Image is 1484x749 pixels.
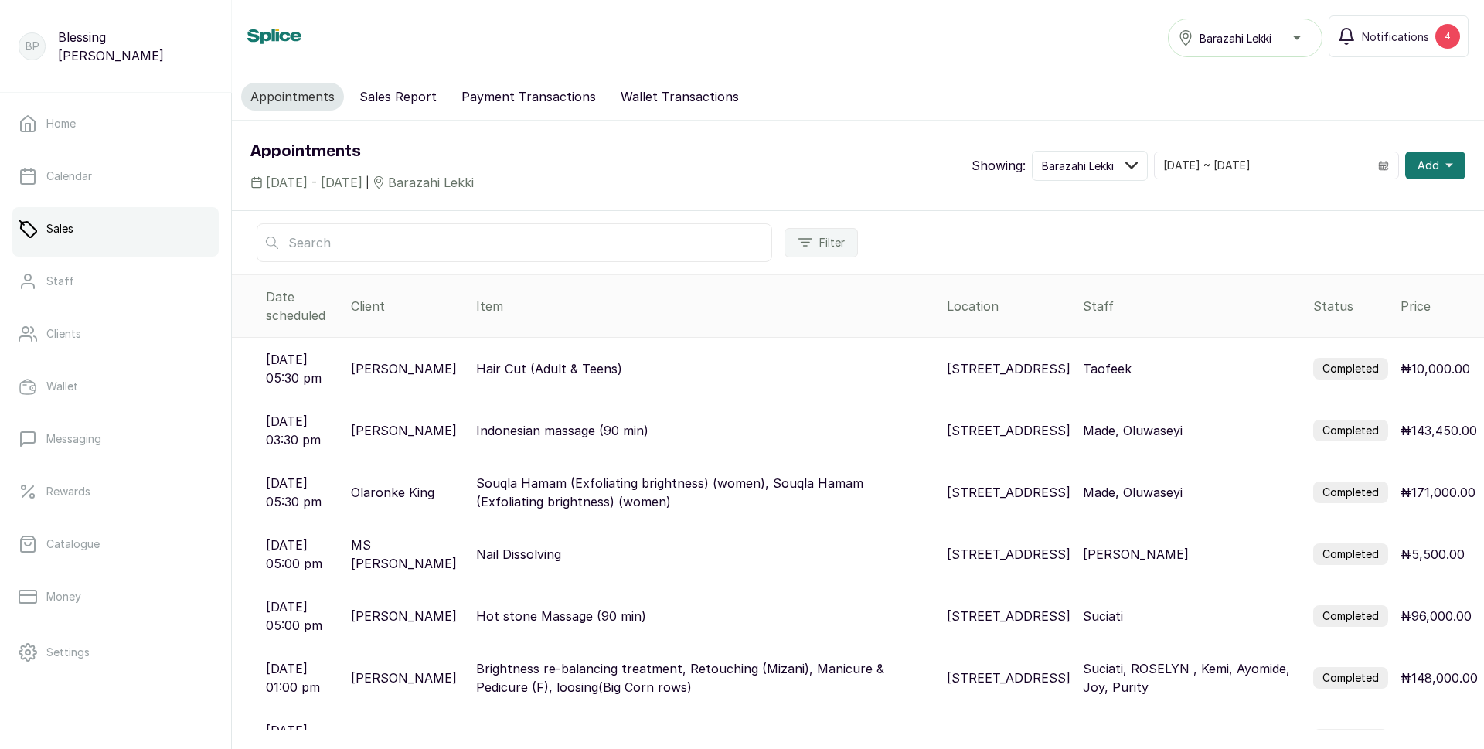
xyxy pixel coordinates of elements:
[388,173,474,192] span: Barazahi Lekki
[46,169,92,184] p: Calendar
[266,173,362,192] span: [DATE] - [DATE]
[1083,483,1183,502] p: Made, Oluwaseyi
[1401,669,1478,687] p: ₦148,000.00
[351,483,434,502] p: Olaronke King
[1083,359,1132,378] p: Taofeek
[26,39,39,54] p: BP
[266,412,339,449] p: [DATE] 03:30 pm
[266,288,339,325] div: Date scheduled
[351,421,457,440] p: [PERSON_NAME]
[1401,297,1478,315] div: Price
[46,116,76,131] p: Home
[1083,545,1189,563] p: [PERSON_NAME]
[1401,359,1470,378] p: ₦10,000.00
[12,207,219,250] a: Sales
[947,545,1070,563] p: [STREET_ADDRESS]
[1362,29,1429,45] span: Notifications
[476,359,622,378] p: Hair Cut (Adult & Teens)
[351,607,457,625] p: [PERSON_NAME]
[1401,607,1472,625] p: ₦96,000.00
[947,607,1070,625] p: [STREET_ADDRESS]
[947,359,1070,378] p: [STREET_ADDRESS]
[351,669,457,687] p: [PERSON_NAME]
[1083,297,1301,315] div: Staff
[972,156,1026,175] p: Showing:
[366,175,369,191] span: |
[46,326,81,342] p: Clients
[1313,297,1388,315] div: Status
[46,274,74,289] p: Staff
[476,474,934,511] p: Souqla Hamam (Exfoliating brightness) (women), Souqla Hamam (Exfoliating brightness) (women)
[266,350,339,387] p: [DATE] 05:30 pm
[12,417,219,461] a: Messaging
[257,223,772,262] input: Search
[1418,158,1439,173] span: Add
[46,484,90,499] p: Rewards
[241,83,344,111] button: Appointments
[819,235,845,250] span: Filter
[1405,152,1465,179] button: Add
[266,474,339,511] p: [DATE] 05:30 pm
[12,260,219,303] a: Staff
[266,597,339,635] p: [DATE] 05:00 pm
[611,83,748,111] button: Wallet Transactions
[1083,659,1301,696] p: Suciati, ROSELYN , Kemi, Ayomide, Joy, Purity
[12,102,219,145] a: Home
[1168,19,1322,57] button: Barazahi Lekki
[266,536,339,573] p: [DATE] 05:00 pm
[1042,158,1114,174] span: Barazahi Lekki
[1313,667,1388,689] label: Completed
[250,139,474,164] h1: Appointments
[947,669,1070,687] p: [STREET_ADDRESS]
[947,483,1070,502] p: [STREET_ADDRESS]
[351,359,457,378] p: [PERSON_NAME]
[947,421,1070,440] p: [STREET_ADDRESS]
[12,631,219,674] a: Settings
[1313,605,1388,627] label: Completed
[476,297,934,315] div: Item
[1313,543,1388,565] label: Completed
[12,365,219,408] a: Wallet
[46,379,78,394] p: Wallet
[476,607,646,625] p: Hot stone Massage (90 min)
[452,83,605,111] button: Payment Transactions
[12,155,219,198] a: Calendar
[46,536,100,552] p: Catalogue
[12,312,219,356] a: Clients
[1401,483,1475,502] p: ₦171,000.00
[1313,420,1388,441] label: Completed
[1401,421,1477,440] p: ₦143,450.00
[1083,421,1183,440] p: Made, Oluwaseyi
[476,421,648,440] p: Indonesian massage (90 min)
[1032,151,1148,181] button: Barazahi Lekki
[1155,152,1369,179] input: Select date
[46,221,73,237] p: Sales
[12,683,219,727] a: Support
[12,523,219,566] a: Catalogue
[12,470,219,513] a: Rewards
[1329,15,1469,57] button: Notifications4
[1378,160,1389,171] svg: calendar
[46,431,101,447] p: Messaging
[351,297,465,315] div: Client
[785,228,858,257] button: Filter
[46,589,81,604] p: Money
[350,83,446,111] button: Sales Report
[266,659,339,696] p: [DATE] 01:00 pm
[476,659,934,696] p: Brightness re-balancing treatment, Retouching (Mizani), Manicure & Pedicure (F), loosing(Big Corn...
[351,536,465,573] p: MS [PERSON_NAME]
[1313,482,1388,503] label: Completed
[1401,545,1465,563] p: ₦5,500.00
[1313,358,1388,380] label: Completed
[46,645,90,660] p: Settings
[1083,607,1123,625] p: Suciati
[1435,24,1460,49] div: 4
[58,28,213,65] p: Blessing [PERSON_NAME]
[12,575,219,618] a: Money
[1200,30,1271,46] span: Barazahi Lekki
[476,545,561,563] p: Nail Dissolving
[947,297,1070,315] div: Location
